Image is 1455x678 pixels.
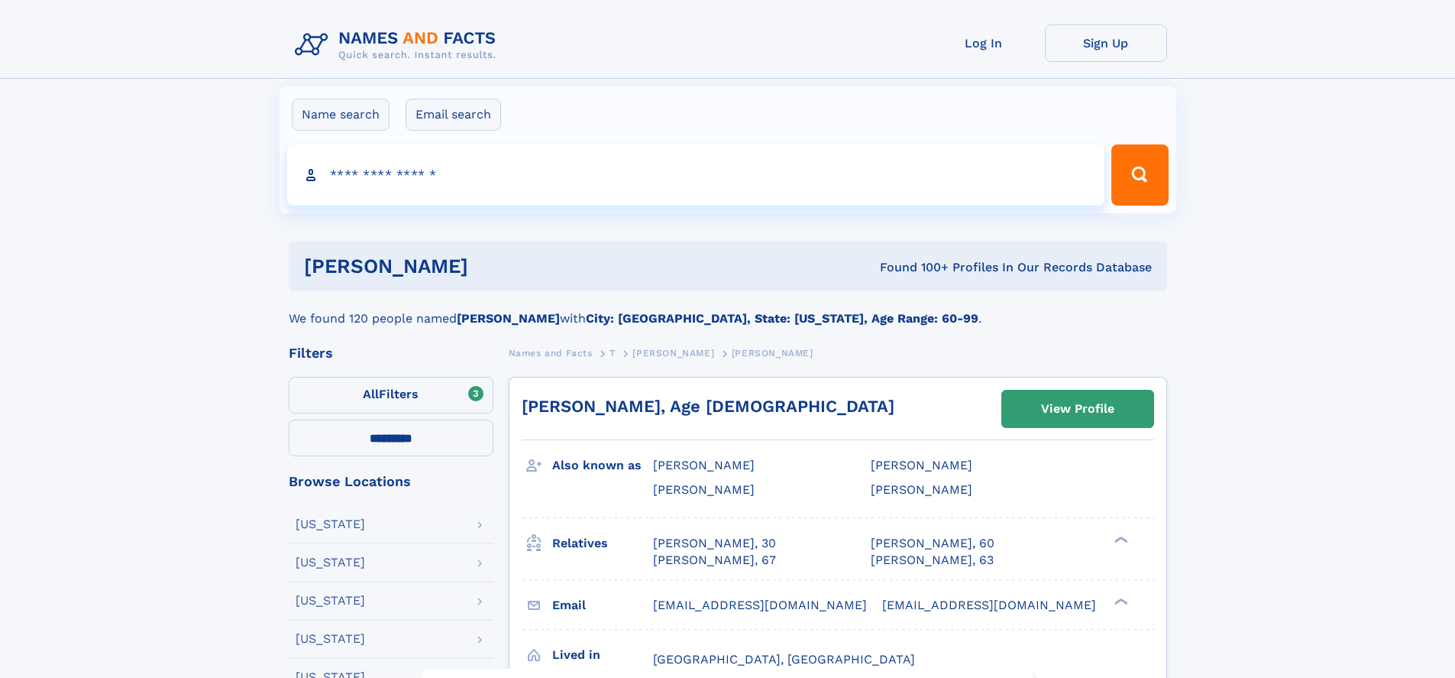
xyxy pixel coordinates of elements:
div: [US_STATE] [296,518,365,530]
a: Names and Facts [509,343,593,362]
h1: [PERSON_NAME] [304,257,674,276]
div: View Profile [1041,391,1114,427]
h3: Also known as [552,453,653,478]
span: [PERSON_NAME] [871,482,972,497]
span: [PERSON_NAME] [632,348,714,358]
a: View Profile [1002,391,1153,427]
span: [PERSON_NAME] [732,348,813,358]
b: [PERSON_NAME] [457,311,560,326]
span: [PERSON_NAME] [653,482,755,497]
img: Logo Names and Facts [289,24,509,66]
span: [PERSON_NAME] [653,458,755,472]
a: [PERSON_NAME], 67 [653,552,776,569]
div: We found 120 people named with . [289,291,1167,328]
div: ❯ [1111,534,1129,544]
a: [PERSON_NAME], 63 [871,552,994,569]
h3: Relatives [552,530,653,556]
input: search input [287,144,1105,206]
a: Log In [923,24,1045,62]
div: Filters [289,346,493,360]
span: All [363,387,379,401]
label: Email search [406,99,501,131]
a: T [609,343,616,362]
label: Name search [292,99,390,131]
span: [EMAIL_ADDRESS][DOMAIN_NAME] [882,598,1096,612]
span: T [609,348,616,358]
span: [GEOGRAPHIC_DATA], [GEOGRAPHIC_DATA] [653,652,915,667]
span: [PERSON_NAME] [871,458,972,472]
h3: Lived in [552,642,653,668]
a: [PERSON_NAME], Age [DEMOGRAPHIC_DATA] [522,397,894,416]
div: [US_STATE] [296,595,365,607]
div: ❯ [1111,596,1129,606]
a: [PERSON_NAME] [632,343,714,362]
span: [EMAIL_ADDRESS][DOMAIN_NAME] [653,598,867,612]
div: [US_STATE] [296,556,365,569]
h3: Email [552,592,653,618]
div: [US_STATE] [296,633,365,645]
a: [PERSON_NAME], 30 [653,535,776,552]
a: Sign Up [1045,24,1167,62]
b: City: [GEOGRAPHIC_DATA], State: [US_STATE], Age Range: 60-99 [586,311,978,326]
button: Search Button [1111,144,1168,206]
div: Browse Locations [289,475,493,488]
a: [PERSON_NAME], 60 [871,535,994,552]
div: Found 100+ Profiles In Our Records Database [674,259,1152,276]
label: Filters [289,377,493,414]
